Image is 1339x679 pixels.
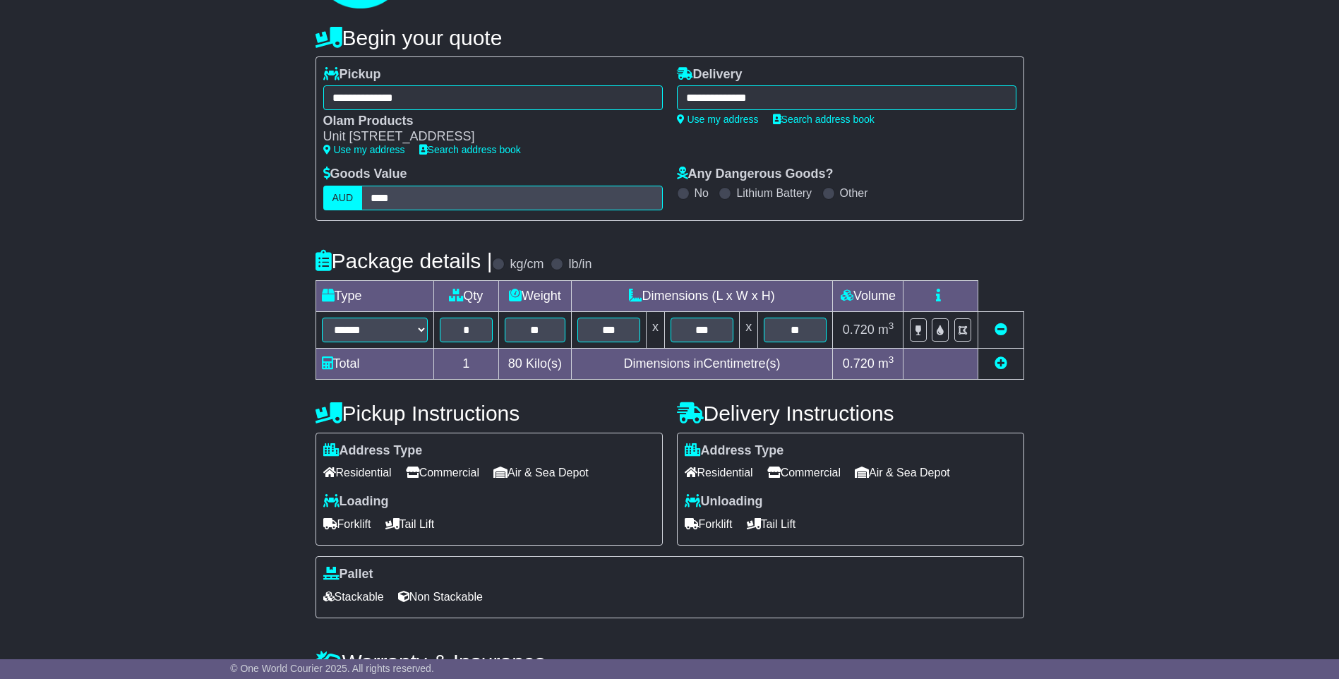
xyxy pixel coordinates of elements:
[767,462,841,483] span: Commercial
[323,586,384,608] span: Stackable
[736,186,812,200] label: Lithium Battery
[323,462,392,483] span: Residential
[740,311,758,348] td: x
[747,513,796,535] span: Tail Lift
[323,443,423,459] label: Address Type
[323,114,649,129] div: Olam Products
[677,67,743,83] label: Delivery
[878,323,894,337] span: m
[685,462,753,483] span: Residential
[398,586,483,608] span: Non Stackable
[433,348,499,379] td: 1
[571,348,833,379] td: Dimensions in Centimetre(s)
[995,356,1007,371] a: Add new item
[695,186,709,200] label: No
[677,402,1024,425] h4: Delivery Instructions
[433,280,499,311] td: Qty
[571,280,833,311] td: Dimensions (L x W x H)
[995,323,1007,337] a: Remove this item
[499,348,572,379] td: Kilo(s)
[889,320,894,331] sup: 3
[323,186,363,210] label: AUD
[685,513,733,535] span: Forklift
[878,356,894,371] span: m
[508,356,522,371] span: 80
[323,494,389,510] label: Loading
[568,257,592,272] label: lb/in
[646,311,664,348] td: x
[685,443,784,459] label: Address Type
[323,129,649,145] div: Unit [STREET_ADDRESS]
[323,144,405,155] a: Use my address
[855,462,950,483] span: Air & Sea Depot
[833,280,903,311] td: Volume
[843,323,875,337] span: 0.720
[316,402,663,425] h4: Pickup Instructions
[323,513,371,535] span: Forklift
[316,249,493,272] h4: Package details |
[493,462,589,483] span: Air & Sea Depot
[323,567,373,582] label: Pallet
[406,462,479,483] span: Commercial
[843,356,875,371] span: 0.720
[323,67,381,83] label: Pickup
[316,26,1024,49] h4: Begin your quote
[677,167,834,182] label: Any Dangerous Goods?
[510,257,544,272] label: kg/cm
[677,114,759,125] a: Use my address
[685,494,763,510] label: Unloading
[230,663,434,674] span: © One World Courier 2025. All rights reserved.
[316,650,1024,673] h4: Warranty & Insurance
[419,144,521,155] a: Search address book
[385,513,435,535] span: Tail Lift
[773,114,875,125] a: Search address book
[889,354,894,365] sup: 3
[316,280,433,311] td: Type
[323,167,407,182] label: Goods Value
[316,348,433,379] td: Total
[499,280,572,311] td: Weight
[840,186,868,200] label: Other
